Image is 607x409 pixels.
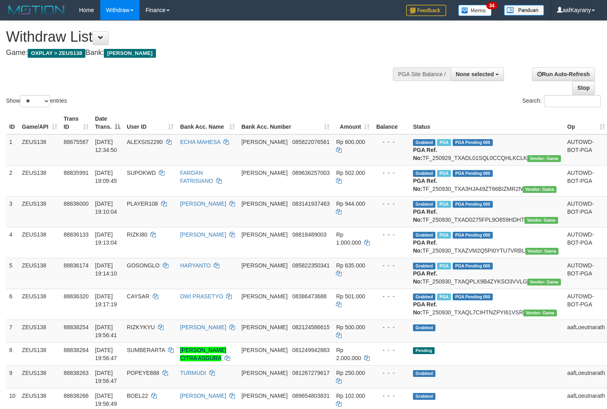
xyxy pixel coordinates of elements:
span: Rp 635.000 [336,262,365,269]
span: Marked by aafpengsreynich [437,170,451,177]
td: 9 [6,365,19,388]
span: Copy 08818489003 to clipboard [292,231,327,238]
span: Grabbed [413,294,435,300]
div: - - - [376,231,407,239]
span: 88838263 [64,370,89,376]
b: PGA Ref. No: [413,147,437,161]
div: - - - [376,261,407,269]
span: Rp 501.000 [336,293,365,300]
span: 88836320 [64,293,89,300]
span: Rp 1.000.000 [336,231,361,246]
td: ZEUS138 [19,227,61,258]
span: [PERSON_NAME] [104,49,156,58]
td: 8 [6,342,19,365]
td: TF_250930_TXA3HJA49ZT66BIZMR2N [410,165,564,196]
span: [DATE] 19:14:10 [95,262,117,277]
th: ID [6,111,19,134]
span: OXPLAY > ZEUS138 [28,49,85,58]
span: Grabbed [413,139,435,146]
span: Grabbed [413,170,435,177]
a: [PERSON_NAME] [180,231,226,238]
span: Rp 102.000 [336,393,365,399]
span: BOEL22 [127,393,148,399]
span: GOSONGLO [127,262,160,269]
span: [PERSON_NAME] [241,324,287,330]
img: Feedback.jpg [406,5,446,16]
span: 88836133 [64,231,89,238]
span: Copy 089654803831 to clipboard [292,393,330,399]
span: Grabbed [413,232,435,239]
th: Status [410,111,564,134]
span: PGA Pending [453,139,493,146]
span: PGA Pending [453,201,493,208]
span: 88838264 [64,347,89,353]
span: SUPOKWD [127,170,156,176]
span: Grabbed [413,201,435,208]
a: DWI PRASETYO [180,293,223,300]
span: PGA Pending [453,170,493,177]
td: ZEUS138 [19,258,61,289]
div: PGA Site Balance / [393,67,451,81]
span: [DATE] 19:09:45 [95,170,117,184]
td: TF_250930_TXAZVM2Q5PI0YTU7VRBL [410,227,564,258]
span: Vendor URL: https://trx31.1velocity.biz [525,248,559,255]
span: [DATE] 19:17:19 [95,293,117,308]
td: ZEUS138 [19,165,61,196]
span: Marked by aafpengsreynich [437,294,451,300]
span: PGA Pending [453,294,493,300]
span: Vendor URL: https://trx31.1velocity.biz [527,279,561,285]
span: Copy 085822350341 to clipboard [292,262,330,269]
td: ZEUS138 [19,196,61,227]
td: 3 [6,196,19,227]
a: [PERSON_NAME] [180,200,226,207]
th: Bank Acc. Number: activate to sort column ascending [238,111,333,134]
span: Rp 250.000 [336,370,365,376]
span: [PERSON_NAME] [241,200,287,207]
b: PGA Ref. No: [413,301,437,316]
a: Stop [572,81,595,95]
span: [DATE] 19:56:47 [95,347,117,361]
span: Marked by aafpengsreynich [437,201,451,208]
td: 5 [6,258,19,289]
span: Marked by aafpengsreynich [437,232,451,239]
td: 2 [6,165,19,196]
img: Button%20Memo.svg [458,5,492,16]
button: None selected [451,67,504,81]
b: PGA Ref. No: [413,209,437,223]
b: PGA Ref. No: [413,270,437,285]
label: Search: [522,95,601,107]
span: RIZKYKYU [127,324,155,330]
td: TF_250930_TXAQL7CIHTNZPYI61VSR [410,289,564,320]
span: RIZKI80 [127,231,147,238]
div: - - - [376,169,407,177]
span: [DATE] 19:56:49 [95,393,117,407]
span: Grabbed [413,393,435,400]
span: Vendor URL: https://trx31.1velocity.biz [527,155,561,162]
th: Game/API: activate to sort column ascending [19,111,61,134]
a: [PERSON_NAME] [180,393,226,399]
td: ZEUS138 [19,365,61,388]
span: 88838254 [64,324,89,330]
span: Copy 081249942883 to clipboard [292,347,330,353]
span: Rp 944.000 [336,200,365,207]
a: ECHA MAHESA [180,139,220,145]
select: Showentries [20,95,50,107]
span: POPEYE888 [127,370,159,376]
span: Vendor URL: https://trx31.1velocity.biz [524,217,558,224]
span: SUMBERARTA [127,347,165,353]
div: - - - [376,200,407,208]
th: Date Trans.: activate to sort column descending [92,111,123,134]
span: [DATE] 12:34:50 [95,139,117,153]
td: TF_250929_TXADL01SQL0CCQHLKCLK [410,134,564,166]
span: [DATE] 19:10:04 [95,200,117,215]
span: Rp 500.000 [336,324,365,330]
span: 34 [486,2,497,9]
span: Grabbed [413,324,435,331]
div: - - - [376,392,407,400]
td: 7 [6,320,19,342]
th: User ID: activate to sort column ascending [123,111,177,134]
span: [PERSON_NAME] [241,393,287,399]
h1: Withdraw List [6,29,397,45]
span: CAYSAR [127,293,150,300]
span: Rp 600.000 [336,139,365,145]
